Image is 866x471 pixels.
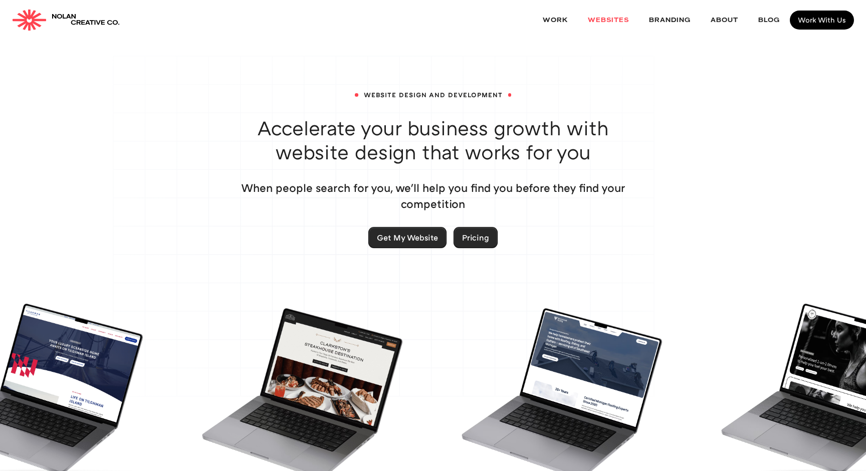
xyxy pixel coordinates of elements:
[748,7,790,34] a: Blog
[701,7,748,34] a: About
[233,180,633,211] p: When people search for you, we'll help you find you before they find your competition
[369,227,446,248] a: Get My Website
[12,10,47,31] img: Nolan Creative Co.
[233,116,633,164] h1: Accelerate your business growth with website design that works for you
[12,10,120,31] a: home
[639,7,701,34] a: Branding
[533,7,578,34] a: Work
[578,7,639,34] a: websites
[454,227,497,248] a: Pricing
[790,11,854,30] a: Work With Us
[364,90,503,100] p: WEBSITE DESIGN AND DEVELOPMENT
[113,56,655,397] img: Hero Grid
[798,17,846,24] div: Work With Us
